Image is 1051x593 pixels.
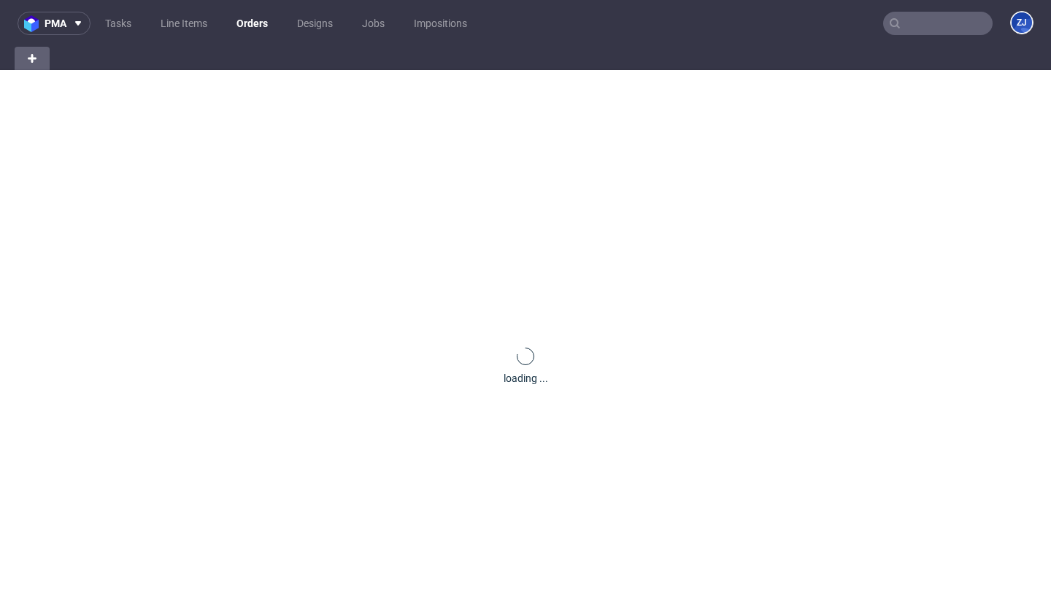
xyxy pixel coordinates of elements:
[353,12,393,35] a: Jobs
[45,18,66,28] span: pma
[504,371,548,386] div: loading ...
[24,15,45,32] img: logo
[228,12,277,35] a: Orders
[96,12,140,35] a: Tasks
[1012,12,1032,33] figcaption: ZJ
[288,12,342,35] a: Designs
[152,12,216,35] a: Line Items
[405,12,476,35] a: Impositions
[18,12,91,35] button: pma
